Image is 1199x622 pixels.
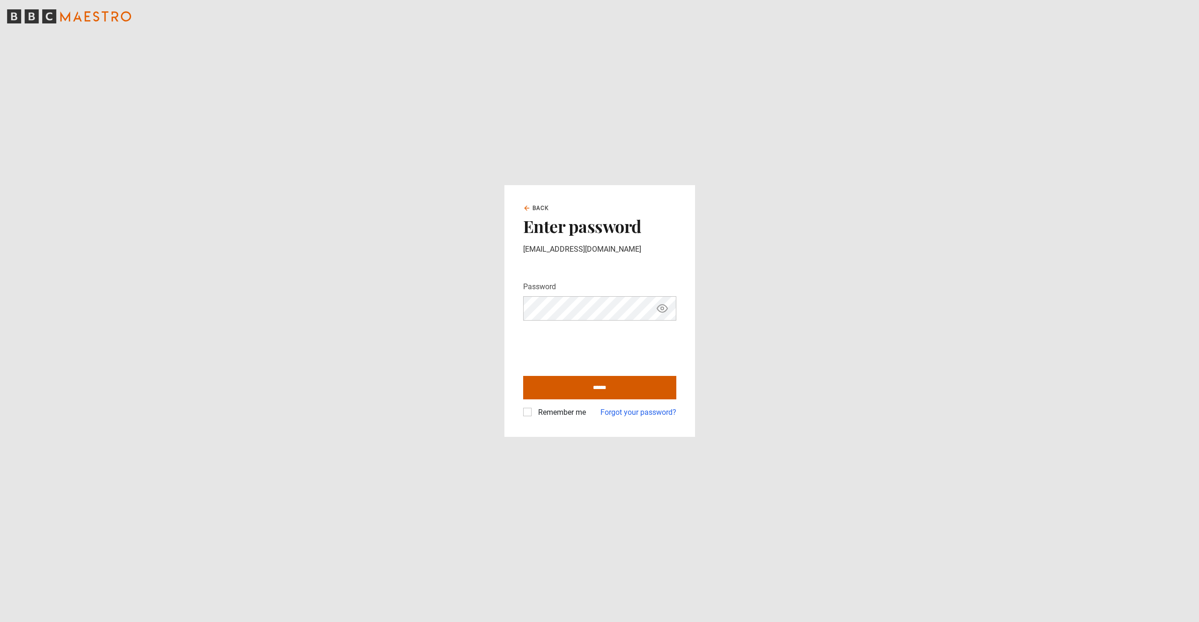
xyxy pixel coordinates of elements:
label: Password [523,281,556,292]
span: Back [533,204,549,212]
svg: BBC Maestro [7,9,131,23]
a: Back [523,204,549,212]
p: [EMAIL_ADDRESS][DOMAIN_NAME] [523,244,676,255]
button: Show password [654,300,670,317]
iframe: reCAPTCHA [523,328,666,365]
h2: Enter password [523,216,676,236]
a: Forgot your password? [600,407,676,418]
label: Remember me [534,407,586,418]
